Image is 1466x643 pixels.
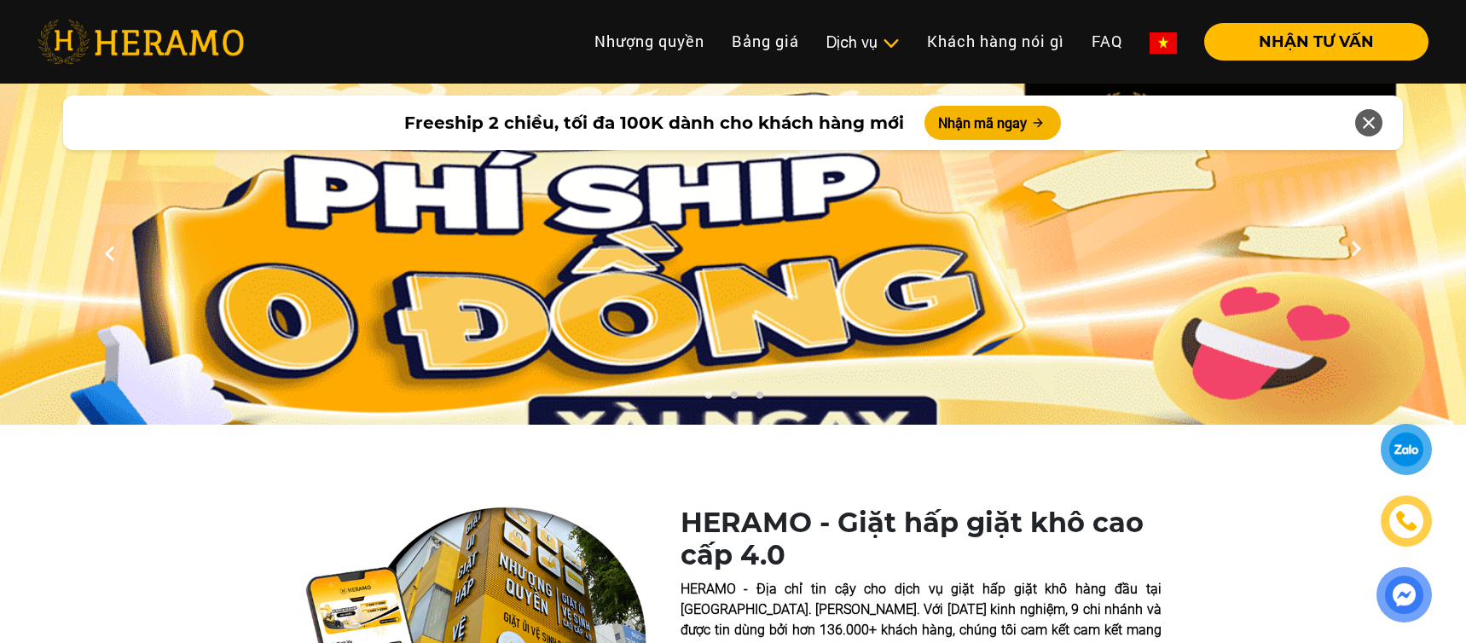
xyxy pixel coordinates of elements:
[725,391,742,408] button: 2
[826,31,900,54] div: Dịch vụ
[1394,507,1420,534] img: phone-icon
[1150,32,1177,54] img: vn-flag.png
[882,35,900,52] img: subToggleIcon
[1204,23,1428,61] button: NHẬN TƯ VẤN
[38,20,244,64] img: heramo-logo.png
[718,23,813,60] a: Bảng giá
[1078,23,1136,60] a: FAQ
[1382,496,1431,546] a: phone-icon
[924,106,1061,140] button: Nhận mã ngay
[1191,34,1428,49] a: NHẬN TƯ VẤN
[581,23,718,60] a: Nhượng quyền
[681,507,1162,572] h1: HERAMO - Giặt hấp giặt khô cao cấp 4.0
[699,391,716,408] button: 1
[404,110,904,136] span: Freeship 2 chiều, tối đa 100K dành cho khách hàng mới
[913,23,1078,60] a: Khách hàng nói gì
[750,391,768,408] button: 3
